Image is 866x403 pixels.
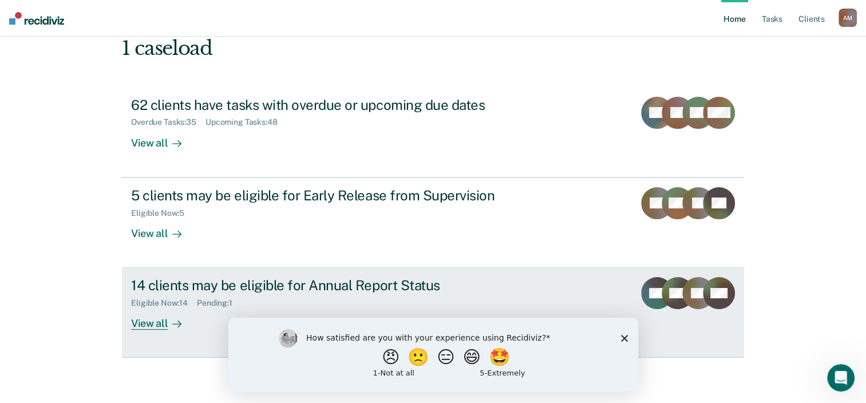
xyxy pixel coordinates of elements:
[131,208,193,218] div: Eligible Now : 5
[131,97,533,113] div: 62 clients have tasks with overdue or upcoming due dates
[228,318,638,392] iframe: Survey by Kim from Recidiviz
[131,277,533,294] div: 14 clients may be eligible for Annual Report Status
[122,177,744,268] a: 5 clients may be eligible for Early Release from SupervisionEligible Now:5View all
[839,9,857,27] div: A M
[839,9,857,27] button: AM
[122,13,619,60] div: Hi, Ashia. We’ve found some outstanding items across 1 caseload
[131,218,195,240] div: View all
[9,12,64,25] img: Recidiviz
[205,117,287,127] div: Upcoming Tasks : 48
[131,187,533,204] div: 5 clients may be eligible for Early Release from Supervision
[122,268,744,358] a: 14 clients may be eligible for Annual Report StatusEligible Now:14Pending:1View all
[131,127,195,149] div: View all
[131,298,197,308] div: Eligible Now : 14
[131,117,205,127] div: Overdue Tasks : 35
[122,88,744,177] a: 62 clients have tasks with overdue or upcoming due datesOverdue Tasks:35Upcoming Tasks:48View all
[131,308,195,330] div: View all
[197,298,242,308] div: Pending : 1
[827,364,855,392] iframe: Intercom live chat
